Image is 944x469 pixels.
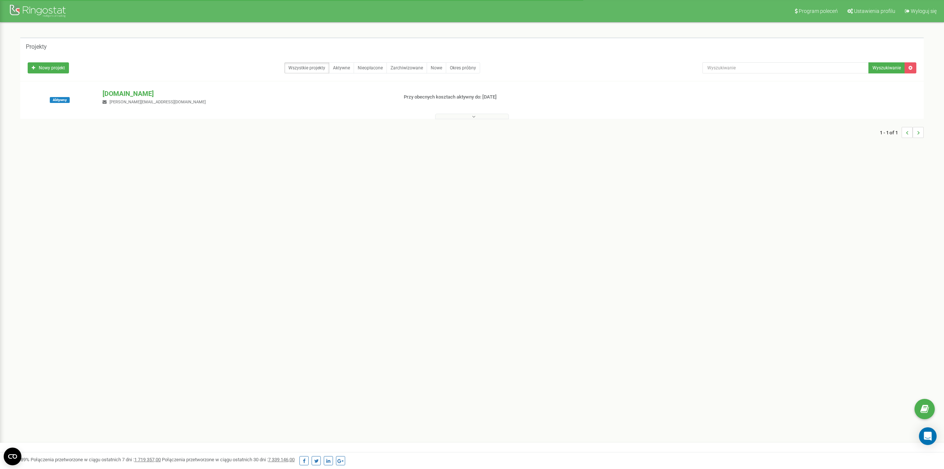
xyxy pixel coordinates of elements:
h5: Projekty [26,44,47,50]
a: Nowy projekt [28,62,69,73]
span: 1 - 1 of 1 [880,127,902,138]
a: Nieopłacone [354,62,387,73]
p: Przy obecnych kosztach aktywny do: [DATE] [404,94,618,101]
p: [DOMAIN_NAME] [103,89,391,99]
a: Aktywne [329,62,354,73]
nav: ... [880,120,924,145]
span: Program poleceń [799,8,838,14]
a: Wszystkie projekty [284,62,329,73]
button: Open CMP widget [4,448,21,465]
a: Nowe [427,62,446,73]
span: Aktywny [50,97,70,103]
a: Okres próbny [446,62,480,73]
span: [PERSON_NAME][EMAIL_ADDRESS][DOMAIN_NAME] [110,100,206,104]
button: Wyszukiwanie [868,62,905,73]
span: Wyloguj się [911,8,937,14]
a: Zarchiwizowane [386,62,427,73]
input: Wyszukiwanie [702,62,869,73]
div: Open Intercom Messenger [919,427,937,445]
span: Ustawienia profilu [854,8,895,14]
